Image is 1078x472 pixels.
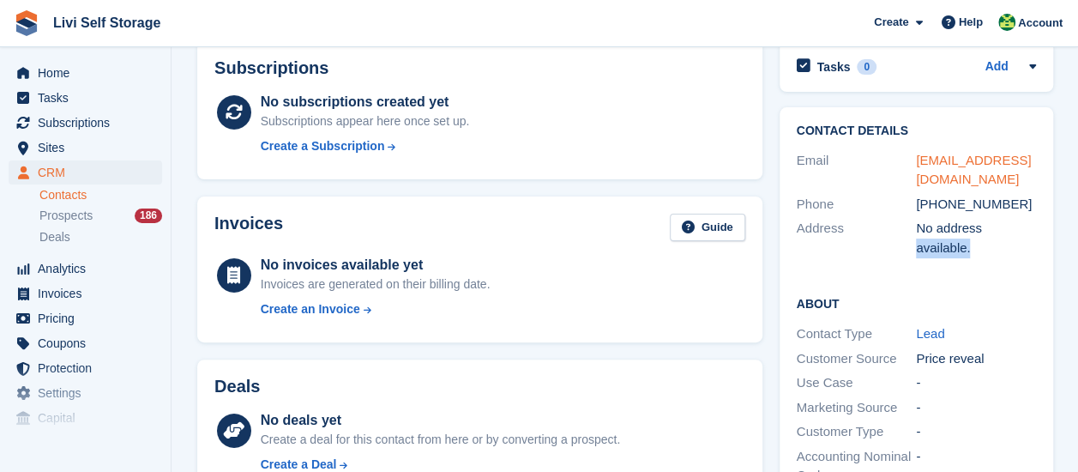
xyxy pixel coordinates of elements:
[261,431,620,449] div: Create a deal for this contact from here or by converting a prospect.
[916,373,1036,393] div: -
[797,422,917,442] div: Customer Type
[9,111,162,135] a: menu
[797,195,917,215] div: Phone
[817,59,851,75] h2: Tasks
[38,86,141,110] span: Tasks
[46,9,167,37] a: Livi Self Storage
[38,160,141,185] span: CRM
[916,219,1036,257] div: No address available.
[916,326,944,341] a: Lead
[797,151,917,190] div: Email
[38,331,141,355] span: Coupons
[797,219,917,257] div: Address
[998,14,1015,31] img: Alex Handyside
[797,398,917,418] div: Marketing Source
[9,381,162,405] a: menu
[985,57,1008,77] a: Add
[9,160,162,185] a: menu
[797,373,917,393] div: Use Case
[261,255,491,275] div: No invoices available yet
[38,281,141,306] span: Invoices
[9,406,162,430] a: menu
[916,153,1031,187] a: [EMAIL_ADDRESS][DOMAIN_NAME]
[959,14,983,31] span: Help
[39,187,162,203] a: Contacts
[1018,15,1063,32] span: Account
[916,398,1036,418] div: -
[9,306,162,330] a: menu
[670,214,745,242] a: Guide
[135,209,162,223] div: 186
[857,59,876,75] div: 0
[9,281,162,306] a: menu
[261,137,470,155] a: Create a Subscription
[261,137,385,155] div: Create a Subscription
[214,58,745,78] h2: Subscriptions
[38,136,141,160] span: Sites
[916,349,1036,369] div: Price reveal
[9,86,162,110] a: menu
[916,422,1036,442] div: -
[38,406,141,430] span: Capital
[797,324,917,344] div: Contact Type
[39,208,93,224] span: Prospects
[797,294,1036,312] h2: About
[261,275,491,293] div: Invoices are generated on their billing date.
[9,331,162,355] a: menu
[916,195,1036,215] div: [PHONE_NUMBER]
[261,300,491,318] a: Create an Invoice
[797,124,1036,138] h2: Contact Details
[38,61,141,85] span: Home
[38,257,141,281] span: Analytics
[214,214,283,242] h2: Invoices
[261,410,620,431] div: No deals yet
[39,207,162,225] a: Prospects 186
[38,306,141,330] span: Pricing
[39,228,162,246] a: Deals
[874,14,908,31] span: Create
[214,377,260,396] h2: Deals
[38,356,141,380] span: Protection
[38,111,141,135] span: Subscriptions
[39,229,70,245] span: Deals
[797,349,917,369] div: Customer Source
[261,300,360,318] div: Create an Invoice
[261,92,470,112] div: No subscriptions created yet
[14,10,39,36] img: stora-icon-8386f47178a22dfd0bd8f6a31ec36ba5ce8667c1dd55bd0f319d3a0aa187defe.svg
[9,61,162,85] a: menu
[9,136,162,160] a: menu
[261,112,470,130] div: Subscriptions appear here once set up.
[9,356,162,380] a: menu
[9,257,162,281] a: menu
[38,381,141,405] span: Settings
